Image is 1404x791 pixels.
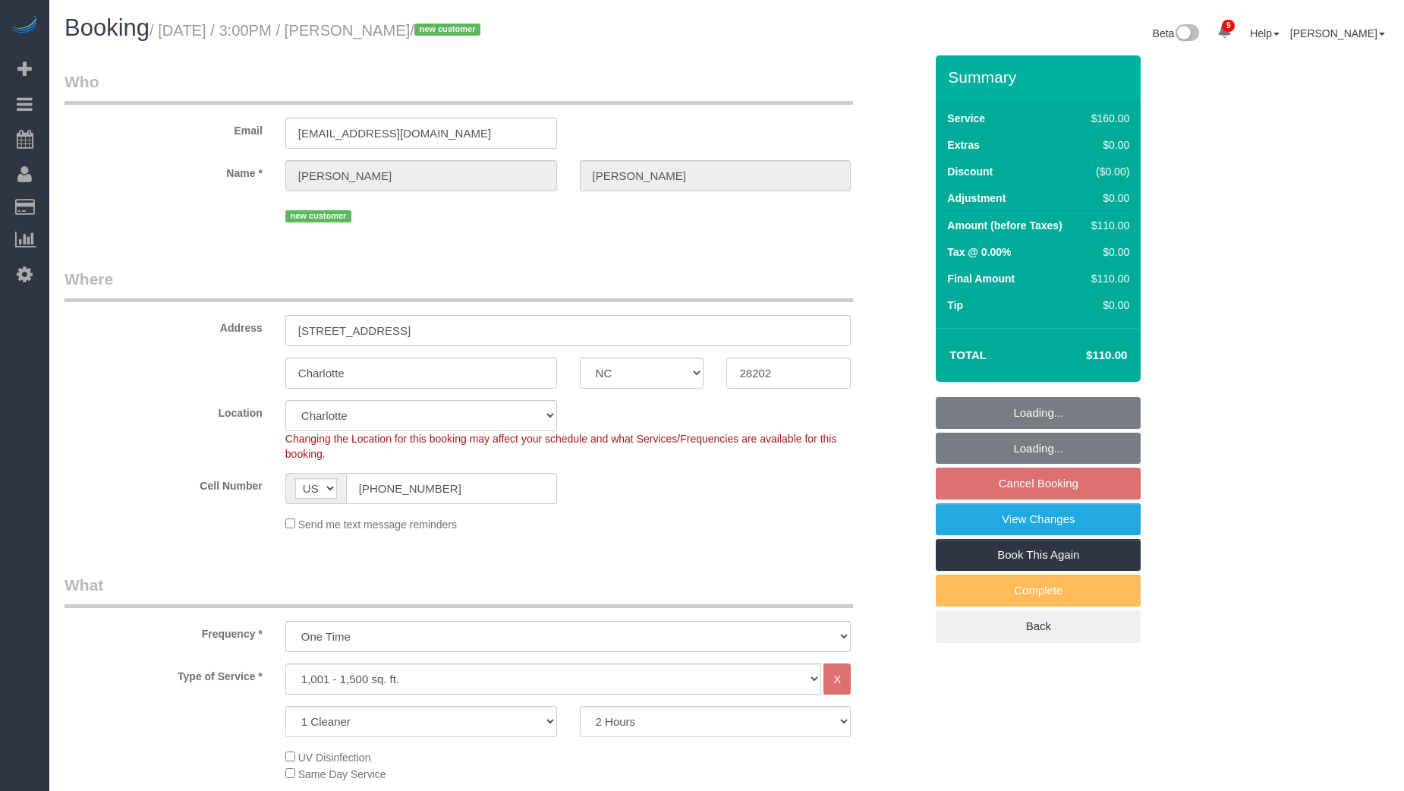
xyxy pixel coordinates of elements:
[285,118,557,149] input: Email
[1085,137,1129,153] div: $0.00
[947,298,963,313] label: Tip
[298,518,457,531] span: Send me text message reminders
[1174,24,1199,44] img: New interface
[9,15,39,36] img: Automaid Logo
[285,160,557,191] input: First Name
[285,358,557,389] input: City
[947,244,1011,260] label: Tax @ 0.00%
[1210,15,1239,49] a: 9
[1153,27,1200,39] a: Beta
[150,22,485,39] small: / [DATE] / 3:00PM / [PERSON_NAME]
[1222,20,1235,32] span: 9
[53,663,274,684] label: Type of Service *
[1040,349,1127,362] h4: $110.00
[53,400,274,421] label: Location
[726,358,851,389] input: Zip Code
[1085,164,1129,179] div: ($0.00)
[947,191,1006,206] label: Adjustment
[936,610,1141,642] a: Back
[1085,271,1129,286] div: $110.00
[53,118,274,138] label: Email
[65,14,150,41] span: Booking
[285,210,351,222] span: new customer
[53,473,274,493] label: Cell Number
[298,752,371,764] span: UV Disinfection
[65,574,853,608] legend: What
[947,111,985,126] label: Service
[947,271,1015,286] label: Final Amount
[936,539,1141,571] a: Book This Again
[1085,298,1129,313] div: $0.00
[949,348,987,361] strong: Total
[346,473,557,504] input: Cell Number
[65,71,853,105] legend: Who
[1085,111,1129,126] div: $160.00
[1250,27,1280,39] a: Help
[1290,27,1385,39] a: [PERSON_NAME]
[580,160,852,191] input: Last Name
[947,164,993,179] label: Discount
[65,268,853,302] legend: Where
[1085,244,1129,260] div: $0.00
[410,22,485,39] span: /
[53,315,274,336] label: Address
[53,160,274,181] label: Name *
[947,218,1062,233] label: Amount (before Taxes)
[936,503,1141,535] a: View Changes
[948,68,1133,86] h3: Summary
[285,433,837,460] span: Changing the Location for this booking may affect your schedule and what Services/Frequencies are...
[298,768,386,780] span: Same Day Service
[414,24,480,36] span: new customer
[53,621,274,641] label: Frequency *
[1085,218,1129,233] div: $110.00
[1085,191,1129,206] div: $0.00
[947,137,980,153] label: Extras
